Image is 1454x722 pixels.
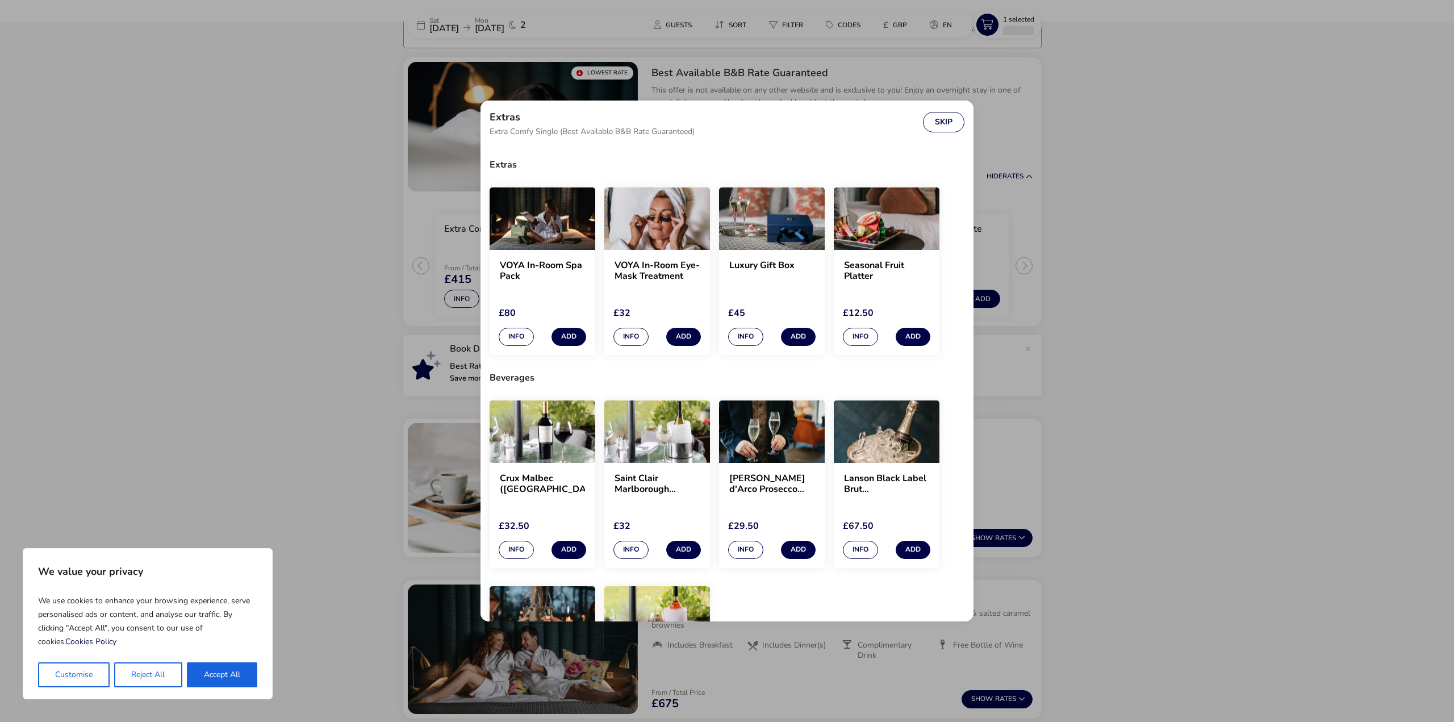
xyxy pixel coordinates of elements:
[500,473,585,495] h2: Crux Malbec ([GEOGRAPHIC_DATA])
[843,307,874,319] span: £12.50
[923,112,964,132] button: Skip
[781,541,816,559] button: Add
[729,473,814,495] h2: [PERSON_NAME] d'Arco Prosecco ([GEOGRAPHIC_DATA])
[615,473,700,495] h2: Saint Clair Marlborough Sauvignon Blanc ([GEOGRAPHIC_DATA])
[781,328,816,346] button: Add
[844,473,929,495] h2: Lanson Black Label Brut ([GEOGRAPHIC_DATA])
[499,520,529,532] span: £32.50
[729,260,814,282] h2: Luxury Gift Box
[613,541,649,559] button: Info
[896,541,930,559] button: Add
[551,541,586,559] button: Add
[187,662,257,687] button: Accept All
[499,307,516,319] span: £80
[23,548,273,699] div: We value your privacy
[38,590,257,653] p: We use cookies to enhance your browsing experience, serve personalised ads or content, and analys...
[613,307,630,319] span: £32
[499,541,534,559] button: Info
[114,662,182,687] button: Reject All
[613,328,649,346] button: Info
[490,128,695,136] span: Extra Comfy Single (Best Available B&B Rate Guaranteed)
[666,541,701,559] button: Add
[38,560,257,583] p: We value your privacy
[666,328,701,346] button: Add
[490,112,520,122] h2: Extras
[613,520,630,532] span: £32
[490,151,964,178] h3: Extras
[896,328,930,346] button: Add
[481,101,973,622] div: extras selection modal
[728,307,745,319] span: £45
[65,636,116,647] a: Cookies Policy
[499,328,534,346] button: Info
[843,520,874,532] span: £67.50
[551,328,586,346] button: Add
[728,328,763,346] button: Info
[500,260,585,282] h2: VOYA In-Room Spa Pack
[843,328,878,346] button: Info
[843,541,878,559] button: Info
[38,662,110,687] button: Customise
[490,364,964,391] h3: Beverages
[728,520,759,532] span: £29.50
[728,541,763,559] button: Info
[615,260,700,282] h2: VOYA In-Room Eye-Mask Treatment
[844,260,929,282] h2: Seasonal Fruit Platter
